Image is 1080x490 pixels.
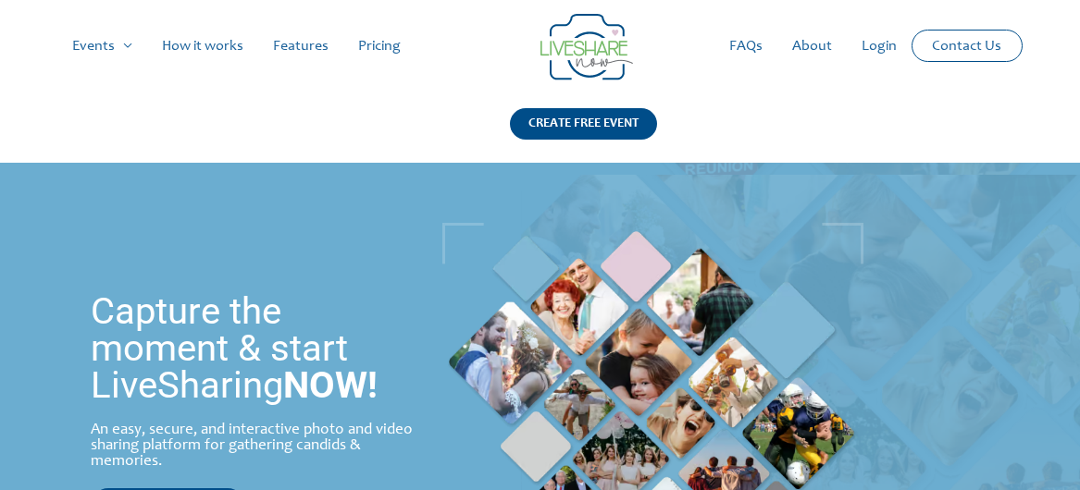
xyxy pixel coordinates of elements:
[510,108,657,140] div: CREATE FREE EVENT
[777,17,847,76] a: About
[917,31,1016,61] a: Contact Us
[714,17,777,76] a: FAQs
[32,17,1048,76] nav: Site Navigation
[258,17,343,76] a: Features
[91,293,427,404] h1: Capture the moment & start LiveSharing
[147,17,258,76] a: How it works
[91,423,427,470] div: An easy, secure, and interactive photo and video sharing platform for gathering candids & memories.
[283,363,378,407] strong: NOW!
[57,17,147,76] a: Events
[540,14,633,80] img: LiveShare logo - Capture & Share Event Memories
[343,17,416,76] a: Pricing
[510,108,657,163] a: CREATE FREE EVENT
[847,17,912,76] a: Login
